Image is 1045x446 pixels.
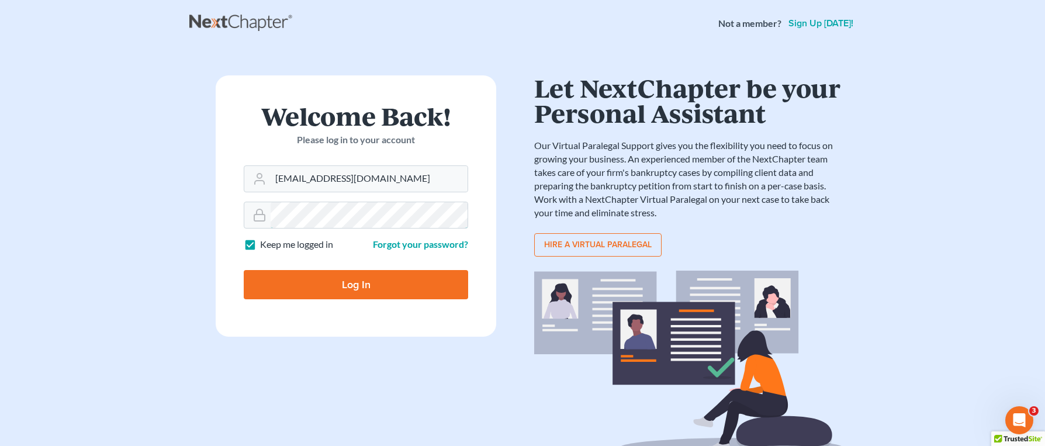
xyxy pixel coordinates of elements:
[1029,406,1039,416] span: 3
[534,75,844,125] h1: Let NextChapter be your Personal Assistant
[534,233,662,257] a: Hire a virtual paralegal
[1005,406,1033,434] iframe: Intercom live chat
[244,103,468,129] h1: Welcome Back!
[786,19,856,28] a: Sign up [DATE]!
[271,166,468,192] input: Email Address
[244,270,468,299] input: Log In
[718,17,781,30] strong: Not a member?
[534,139,844,219] p: Our Virtual Paralegal Support gives you the flexibility you need to focus on growing your busines...
[260,238,333,251] label: Keep me logged in
[244,133,468,147] p: Please log in to your account
[373,238,468,250] a: Forgot your password?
